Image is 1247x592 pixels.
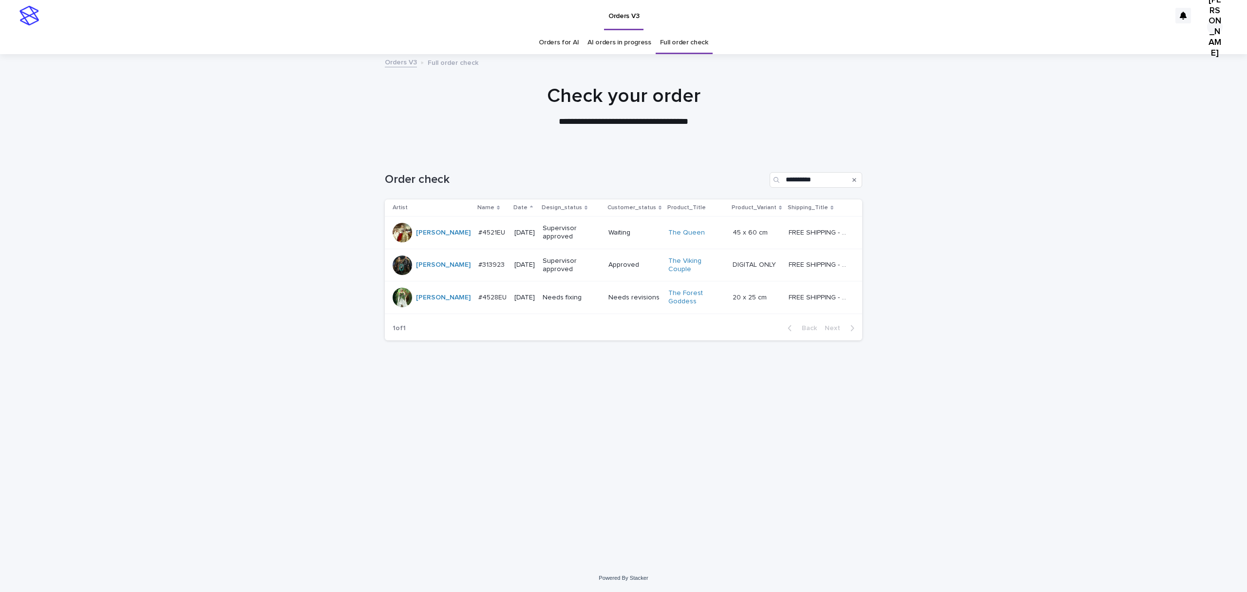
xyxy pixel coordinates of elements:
p: Full order check [428,57,478,67]
p: Name [477,202,494,213]
p: #4528EU [478,292,509,302]
tr: [PERSON_NAME] #4528EU#4528EU [DATE]Needs fixingNeeds revisionsThe Forest Goddess 20 x 25 cm20 x 2... [385,281,862,314]
a: The Viking Couple [668,257,725,274]
p: FREE SHIPPING - preview in 1-2 business days, after your approval delivery will take 5-10 b.d. [789,259,849,269]
p: Customer_status [607,202,656,213]
input: Search [770,172,862,188]
tr: [PERSON_NAME] #4521EU#4521EU [DATE]Supervisor approvedWaitingThe Queen 45 x 60 cm45 x 60 cm FREE ... [385,217,862,249]
h1: Check your order [385,84,862,108]
a: Orders for AI [539,31,579,54]
p: FREE SHIPPING - preview in 1-2 business days, after your approval delivery will take 5-10 busines... [789,227,849,237]
p: FREE SHIPPING - preview in 1-2 business days, after your approval delivery will take 5-10 busines... [789,292,849,302]
p: 20 x 25 cm [733,292,769,302]
h1: Order check [385,173,766,187]
p: Product_Variant [732,202,776,213]
a: Orders V3 [385,56,417,67]
p: Needs revisions [608,294,661,302]
span: Next [825,325,846,332]
p: [DATE] [514,261,535,269]
img: stacker-logo-s-only.png [19,6,39,25]
p: Supervisor approved [543,257,601,274]
p: #4521EU [478,227,507,237]
p: 1 of 1 [385,316,414,340]
p: [DATE] [514,229,535,237]
a: AI orders in progress [587,31,651,54]
a: [PERSON_NAME] [416,229,471,237]
p: DIGITAL ONLY [733,259,778,269]
p: Waiting [608,229,661,237]
p: Supervisor approved [543,224,601,241]
span: Back [796,325,817,332]
a: Full order check [660,31,708,54]
p: Approved [608,261,661,269]
p: Needs fixing [543,294,601,302]
button: Back [780,324,821,333]
tr: [PERSON_NAME] #313923#313923 [DATE]Supervisor approvedApprovedThe Viking Couple DIGITAL ONLYDIGIT... [385,249,862,281]
a: [PERSON_NAME] [416,294,471,302]
p: Artist [393,202,408,213]
a: [PERSON_NAME] [416,261,471,269]
p: Product_Title [667,202,706,213]
p: #313923 [478,259,507,269]
button: Next [821,324,862,333]
p: Design_status [542,202,582,213]
p: Shipping_Title [788,202,828,213]
p: 45 x 60 cm [733,227,770,237]
a: The Forest Goddess [668,289,725,306]
a: The Queen [668,229,705,237]
p: [DATE] [514,294,535,302]
p: Date [513,202,528,213]
a: Powered By Stacker [599,575,648,581]
div: [PERSON_NAME] [1207,19,1223,35]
